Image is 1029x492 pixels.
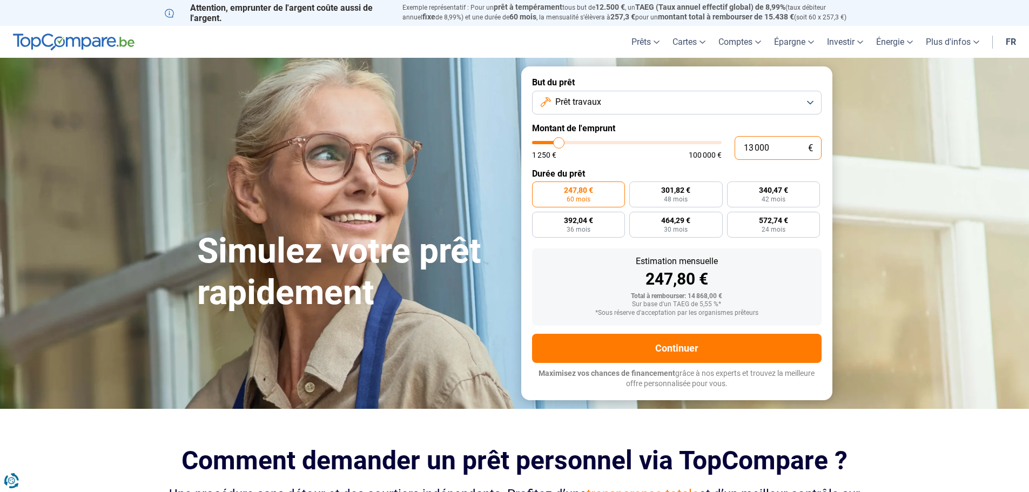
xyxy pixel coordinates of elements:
label: Durée du prêt [532,169,822,179]
button: Continuer [532,334,822,363]
span: € [808,144,813,153]
label: Montant de l'emprunt [532,123,822,133]
a: Plus d'infos [919,26,986,58]
span: montant total à rembourser de 15.438 € [658,12,794,21]
span: 1 250 € [532,151,556,159]
span: prêt à tempérament [494,3,562,11]
span: 247,80 € [564,186,593,194]
span: 100 000 € [689,151,722,159]
span: 36 mois [567,226,590,233]
span: 340,47 € [759,186,788,194]
a: Prêts [625,26,666,58]
div: Total à rembourser: 14 868,00 € [541,293,813,300]
div: Sur base d'un TAEG de 5,55 %* [541,301,813,308]
p: Attention, emprunter de l'argent coûte aussi de l'argent. [165,3,389,23]
span: 12.500 € [595,3,625,11]
span: TAEG (Taux annuel effectif global) de 8,99% [635,3,785,11]
a: Cartes [666,26,712,58]
span: Prêt travaux [555,96,601,108]
span: 60 mois [509,12,536,21]
a: Épargne [768,26,820,58]
span: 42 mois [762,196,785,203]
span: 60 mois [567,196,590,203]
label: But du prêt [532,77,822,87]
span: 301,82 € [661,186,690,194]
span: 572,74 € [759,217,788,224]
span: fixe [422,12,435,21]
span: 257,3 € [610,12,635,21]
a: Comptes [712,26,768,58]
a: Investir [820,26,870,58]
img: TopCompare [13,33,134,51]
h1: Simulez votre prêt rapidement [197,231,508,314]
a: Énergie [870,26,919,58]
div: 247,80 € [541,271,813,287]
span: 48 mois [664,196,688,203]
div: *Sous réserve d'acceptation par les organismes prêteurs [541,309,813,317]
div: Estimation mensuelle [541,257,813,266]
h2: Comment demander un prêt personnel via TopCompare ? [165,446,865,475]
span: 24 mois [762,226,785,233]
button: Prêt travaux [532,91,822,114]
span: Maximisez vos chances de financement [539,369,675,378]
span: 464,29 € [661,217,690,224]
a: fr [999,26,1023,58]
span: 392,04 € [564,217,593,224]
span: 30 mois [664,226,688,233]
p: Exemple représentatif : Pour un tous but de , un (taux débiteur annuel de 8,99%) et une durée de ... [402,3,865,22]
p: grâce à nos experts et trouvez la meilleure offre personnalisée pour vous. [532,368,822,389]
